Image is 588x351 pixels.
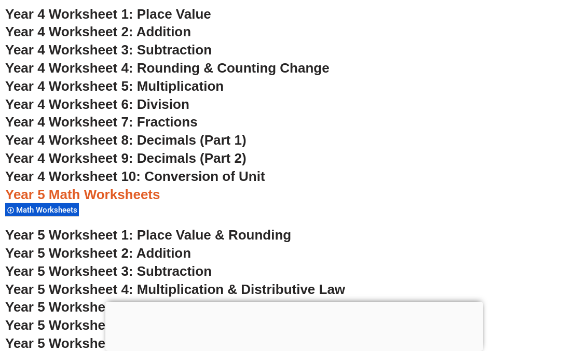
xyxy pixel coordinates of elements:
a: Year 4 Worksheet 9: Decimals (Part 2) [5,150,247,166]
a: Year 4 Worksheet 5: Multiplication [5,78,224,94]
h3: Year 5 Math Worksheets [5,186,583,204]
a: Year 5 Worksheet 7: Order of Operations [5,335,265,351]
a: Year 4 Worksheet 7: Fractions [5,114,198,130]
iframe: Advertisement [105,302,483,348]
a: Year 4 Worksheet 2: Addition [5,24,191,39]
a: Year 5 Worksheet 4: Multiplication & Distributive Law [5,282,345,297]
a: Year 4 Worksheet 4: Rounding & Counting Change [5,60,330,76]
iframe: Chat Widget [410,234,588,351]
a: Year 4 Worksheet 6: Division [5,96,189,112]
span: Math Worksheets [16,205,80,215]
a: Year 5 Worksheet 5: Division [5,299,189,315]
a: Year 5 Worksheet 6: Negative & Absolute Values [5,317,314,333]
a: Year 4 Worksheet 1: Place Value [5,6,211,22]
a: Year 4 Worksheet 10: Conversion of Unit [5,169,265,184]
a: Year 4 Worksheet 3: Subtraction [5,42,212,58]
a: Year 4 Worksheet 8: Decimals (Part 1) [5,132,247,148]
div: Math Worksheets [5,203,79,217]
a: Year 5 Worksheet 3: Subtraction [5,263,212,279]
a: Year 5 Worksheet 2: Addition [5,245,191,261]
a: Year 5 Worksheet 1: Place Value & Rounding [5,227,291,243]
